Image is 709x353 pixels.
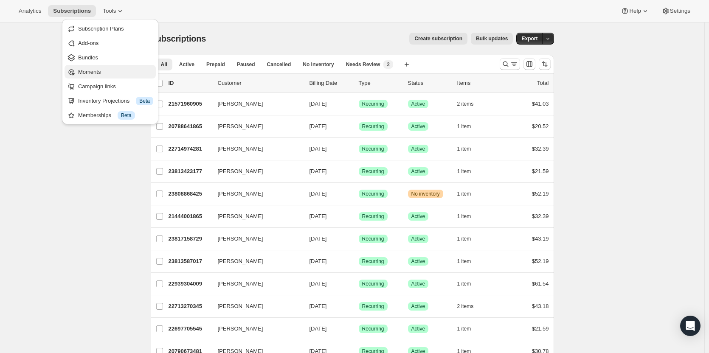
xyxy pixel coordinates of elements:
[309,235,327,242] span: [DATE]
[411,280,425,287] span: Active
[411,325,425,332] span: Active
[169,188,549,200] div: 23808868425[PERSON_NAME][DATE]SuccessRecurringWarningNo inventory1 item$52.19
[169,212,211,221] p: 21444001865
[78,97,153,105] div: Inventory Projections
[411,235,425,242] span: Active
[169,235,211,243] p: 23817158729
[457,188,481,200] button: 1 item
[309,258,327,264] span: [DATE]
[65,50,156,64] button: Bundles
[48,5,96,17] button: Subscriptions
[218,212,263,221] span: [PERSON_NAME]
[532,191,549,197] span: $52.19
[532,123,549,129] span: $20.52
[169,278,549,290] div: 22939304009[PERSON_NAME][DATE]SuccessRecurringSuccessActive1 item$61.54
[471,33,513,45] button: Bulk updates
[213,255,298,268] button: [PERSON_NAME]
[151,34,206,43] span: Subscriptions
[218,145,263,153] span: [PERSON_NAME]
[103,8,116,14] span: Tools
[408,79,450,87] p: Status
[218,167,263,176] span: [PERSON_NAME]
[179,61,194,68] span: Active
[139,98,150,104] span: Beta
[656,5,695,17] button: Settings
[457,213,471,220] span: 1 item
[218,280,263,288] span: [PERSON_NAME]
[532,258,549,264] span: $52.19
[457,323,481,335] button: 1 item
[218,325,263,333] span: [PERSON_NAME]
[457,255,481,267] button: 1 item
[457,101,474,107] span: 2 items
[414,35,462,42] span: Create subscription
[213,142,298,156] button: [PERSON_NAME]
[362,146,384,152] span: Recurring
[359,79,401,87] div: Type
[169,233,549,245] div: 23817158729[PERSON_NAME][DATE]SuccessRecurringSuccessActive1 item$43.19
[362,168,384,175] span: Recurring
[309,325,327,332] span: [DATE]
[169,190,211,198] p: 23808868425
[387,61,390,68] span: 2
[532,146,549,152] span: $32.39
[169,255,549,267] div: 23813587017[PERSON_NAME][DATE]SuccessRecurringSuccessActive1 item$52.19
[169,100,211,108] p: 21571960905
[218,100,263,108] span: [PERSON_NAME]
[169,98,549,110] div: 21571960905[PERSON_NAME][DATE]SuccessRecurringSuccessActive2 items$41.03
[457,235,471,242] span: 1 item
[409,33,467,45] button: Create subscription
[500,58,520,70] button: Search and filter results
[411,101,425,107] span: Active
[362,235,384,242] span: Recurring
[169,323,549,335] div: 22697705545[PERSON_NAME][DATE]SuccessRecurringSuccessActive1 item$21.59
[169,165,549,177] div: 23813423177[PERSON_NAME][DATE]SuccessRecurringSuccessActive1 item$21.59
[78,54,98,61] span: Bundles
[53,8,91,14] span: Subscriptions
[14,5,46,17] button: Analytics
[362,325,384,332] span: Recurring
[169,257,211,266] p: 23813587017
[457,191,471,197] span: 1 item
[411,303,425,310] span: Active
[457,165,481,177] button: 1 item
[457,233,481,245] button: 1 item
[169,325,211,333] p: 22697705545
[309,123,327,129] span: [DATE]
[303,61,334,68] span: No inventory
[213,277,298,291] button: [PERSON_NAME]
[78,25,124,32] span: Subscription Plans
[523,58,535,70] button: Customize table column order and visibility
[218,190,263,198] span: [PERSON_NAME]
[362,213,384,220] span: Recurring
[457,325,471,332] span: 1 item
[362,258,384,265] span: Recurring
[213,97,298,111] button: [PERSON_NAME]
[169,79,549,87] div: IDCustomerBilling DateTypeStatusItemsTotal
[457,79,500,87] div: Items
[218,257,263,266] span: [PERSON_NAME]
[218,122,263,131] span: [PERSON_NAME]
[362,280,384,287] span: Recurring
[457,300,483,312] button: 2 items
[411,213,425,220] span: Active
[309,213,327,219] span: [DATE]
[213,322,298,336] button: [PERSON_NAME]
[476,35,508,42] span: Bulk updates
[309,168,327,174] span: [DATE]
[65,108,156,122] button: Memberships
[213,120,298,133] button: [PERSON_NAME]
[532,235,549,242] span: $43.19
[65,22,156,35] button: Subscription Plans
[411,168,425,175] span: Active
[309,191,327,197] span: [DATE]
[362,101,384,107] span: Recurring
[411,258,425,265] span: Active
[457,143,481,155] button: 1 item
[532,101,549,107] span: $41.03
[78,69,101,75] span: Moments
[532,325,549,332] span: $21.59
[98,5,129,17] button: Tools
[532,280,549,287] span: $61.54
[457,280,471,287] span: 1 item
